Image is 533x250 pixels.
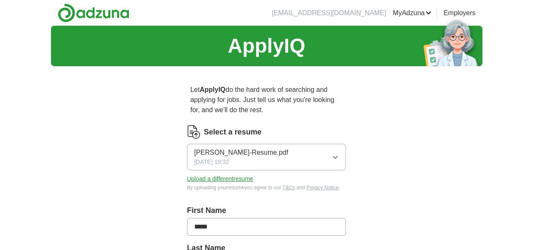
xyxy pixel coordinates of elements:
a: Employers [444,8,476,18]
div: By uploading your resume you agree to our and . [187,184,346,191]
a: T&Cs [282,185,295,191]
img: CV Icon [187,125,201,139]
p: Let do the hard work of searching and applying for jobs. Just tell us what you're looking for, an... [187,81,346,118]
a: Privacy Notice [306,185,339,191]
span: [PERSON_NAME]-Resume.pdf [194,148,288,158]
span: [DATE] 19:32 [194,158,229,167]
img: Adzuna logo [58,3,129,22]
strong: ApplyIQ [200,86,225,93]
button: [PERSON_NAME]-Resume.pdf[DATE] 19:32 [187,144,346,170]
button: Upload a differentresume [187,175,253,183]
label: Select a resume [204,126,262,138]
li: [EMAIL_ADDRESS][DOMAIN_NAME] [272,8,386,18]
h1: ApplyIQ [228,31,305,61]
label: First Name [187,205,346,216]
a: MyAdzuna [393,8,431,18]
